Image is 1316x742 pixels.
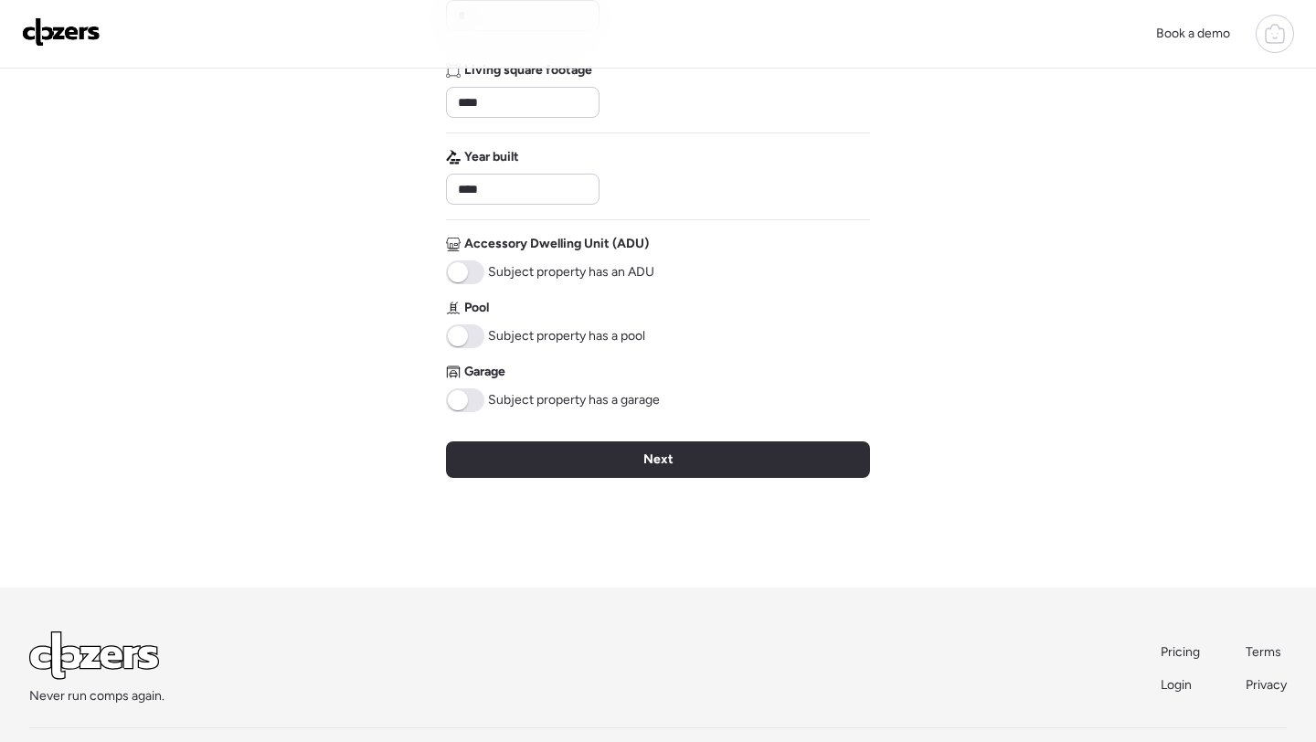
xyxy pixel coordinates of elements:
[488,327,645,345] span: Subject property has a pool
[464,61,592,79] span: Living square footage
[464,363,505,381] span: Garage
[1161,677,1192,693] span: Login
[1246,677,1287,693] span: Privacy
[1246,644,1281,660] span: Terms
[29,687,164,705] span: Never run comps again.
[464,299,489,317] span: Pool
[1161,643,1202,662] a: Pricing
[643,450,674,469] span: Next
[1246,643,1287,662] a: Terms
[1246,676,1287,694] a: Privacy
[488,263,654,281] span: Subject property has an ADU
[1161,676,1202,694] a: Login
[29,631,159,680] img: Logo Light
[1156,26,1230,41] span: Book a demo
[22,17,101,47] img: Logo
[464,148,519,166] span: Year built
[1161,644,1200,660] span: Pricing
[488,391,660,409] span: Subject property has a garage
[464,235,649,253] span: Accessory Dwelling Unit (ADU)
